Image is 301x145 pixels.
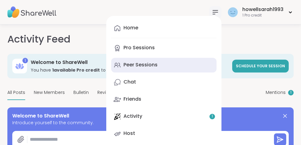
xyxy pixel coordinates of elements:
div: Friends [123,96,141,102]
div: Peer Sessions [123,61,158,68]
a: Chat [111,75,217,90]
div: Chat [123,79,136,85]
span: Introduce yourself to the community. [12,120,289,126]
img: ShareWell Nav Logo [7,2,57,23]
a: Friends [111,92,217,107]
img: howellsarah1993 [228,7,238,17]
div: Home [123,24,138,31]
a: Pro Sessions [111,41,217,55]
h1: Activity Feed [7,32,70,46]
h3: You have to book a Pro Session. [31,67,229,73]
span: New Members [34,89,65,96]
span: Bulletin [73,89,89,96]
a: Home [111,21,217,35]
a: Schedule your session [232,60,289,72]
span: 1 [290,90,291,95]
a: Peer Sessions [111,58,217,72]
div: 1 [22,58,28,63]
span: Mentions [266,89,286,96]
div: howellsarah1993 [242,6,283,13]
a: Host [111,126,217,141]
div: Pro Sessions [123,44,155,51]
span: Welcome to ShareWell [12,112,69,120]
h3: Welcome to ShareWell [31,59,229,66]
span: Schedule your session [236,63,285,69]
span: All Posts [7,89,25,96]
b: 1 available Pro credit [52,67,100,73]
div: 1 Pro credit [242,13,283,18]
div: Host [123,130,135,137]
span: Reviews [97,89,115,96]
